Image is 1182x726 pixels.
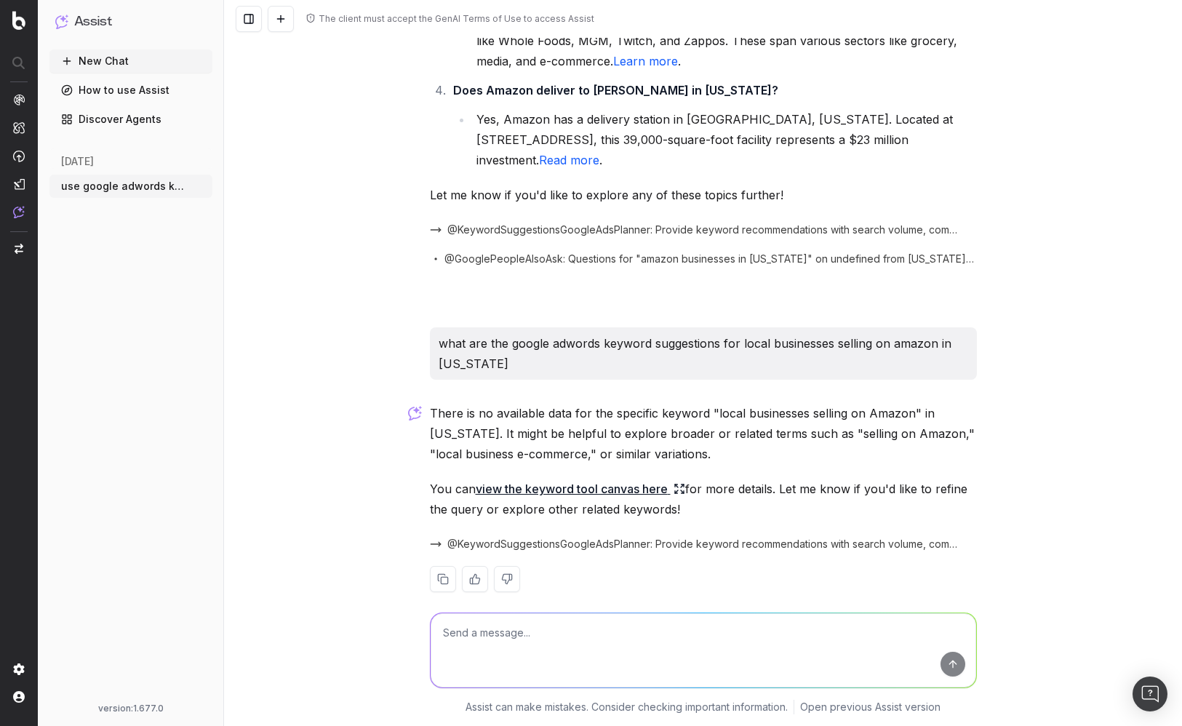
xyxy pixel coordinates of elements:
img: Analytics [13,94,25,105]
div: Open Intercom Messenger [1133,677,1167,711]
span: @KeywordSuggestionsGoogleAdsPlanner: Provide keyword recommendations with search volume, competit... [447,223,959,237]
img: Assist [13,206,25,218]
button: use google adwords keyword recommendatio [49,175,212,198]
img: My account [13,691,25,703]
span: @KeywordSuggestionsGoogleAdsPlanner: Provide keyword recommendations with search volume, competit... [447,537,959,551]
li: Yes, Amazon has a delivery station in [GEOGRAPHIC_DATA], [US_STATE]. Located at [STREET_ADDRESS],... [472,109,977,170]
h1: Assist [74,12,112,32]
button: @KeywordSuggestionsGoogleAdsPlanner: Provide keyword recommendations with search volume, competit... [430,537,977,551]
img: Studio [13,178,25,190]
img: Activation [13,150,25,162]
img: Assist [55,15,68,28]
span: [DATE] [61,154,94,169]
img: Botify assist logo [408,406,422,420]
button: Assist [55,12,207,32]
button: @KeywordSuggestionsGoogleAdsPlanner: Provide keyword recommendations with search volume, competit... [430,223,977,237]
a: Read more [539,153,599,167]
a: Learn more [613,54,678,68]
p: Assist can make mistakes. Consider checking important information. [466,700,788,714]
a: view the keyword tool canvas here [476,479,685,499]
span: use google adwords keyword recommendatio [61,179,189,194]
strong: Does Amazon deliver to [PERSON_NAME] in [US_STATE]? [453,83,778,97]
img: Botify logo [12,11,25,30]
img: Intelligence [13,121,25,134]
li: Amazon owns over 100 subsidiaries and has made 112 acquisitions, including companies like Whole F... [472,10,977,71]
p: Let me know if you'd like to explore any of these topics further! [430,185,977,205]
div: version: 1.677.0 [55,703,207,714]
a: Discover Agents [49,108,212,131]
a: Open previous Assist version [800,700,941,714]
img: Switch project [15,244,23,254]
p: You can for more details. Let me know if you'd like to refine the query or explore other related ... [430,479,977,519]
button: New Chat [49,49,212,73]
div: The client must accept the GenAI Terms of Use to access Assist [319,13,594,25]
span: @GooglePeopleAlsoAsk: Questions for "amazon businesses in [US_STATE]" on undefined from [US_STATE... [444,252,977,266]
p: what are the google adwords keyword suggestions for local businesses selling on amazon in [US_STATE] [439,333,968,374]
img: Setting [13,663,25,675]
a: How to use Assist [49,79,212,102]
p: There is no available data for the specific keyword "local businesses selling on Amazon" in [US_S... [430,403,977,464]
